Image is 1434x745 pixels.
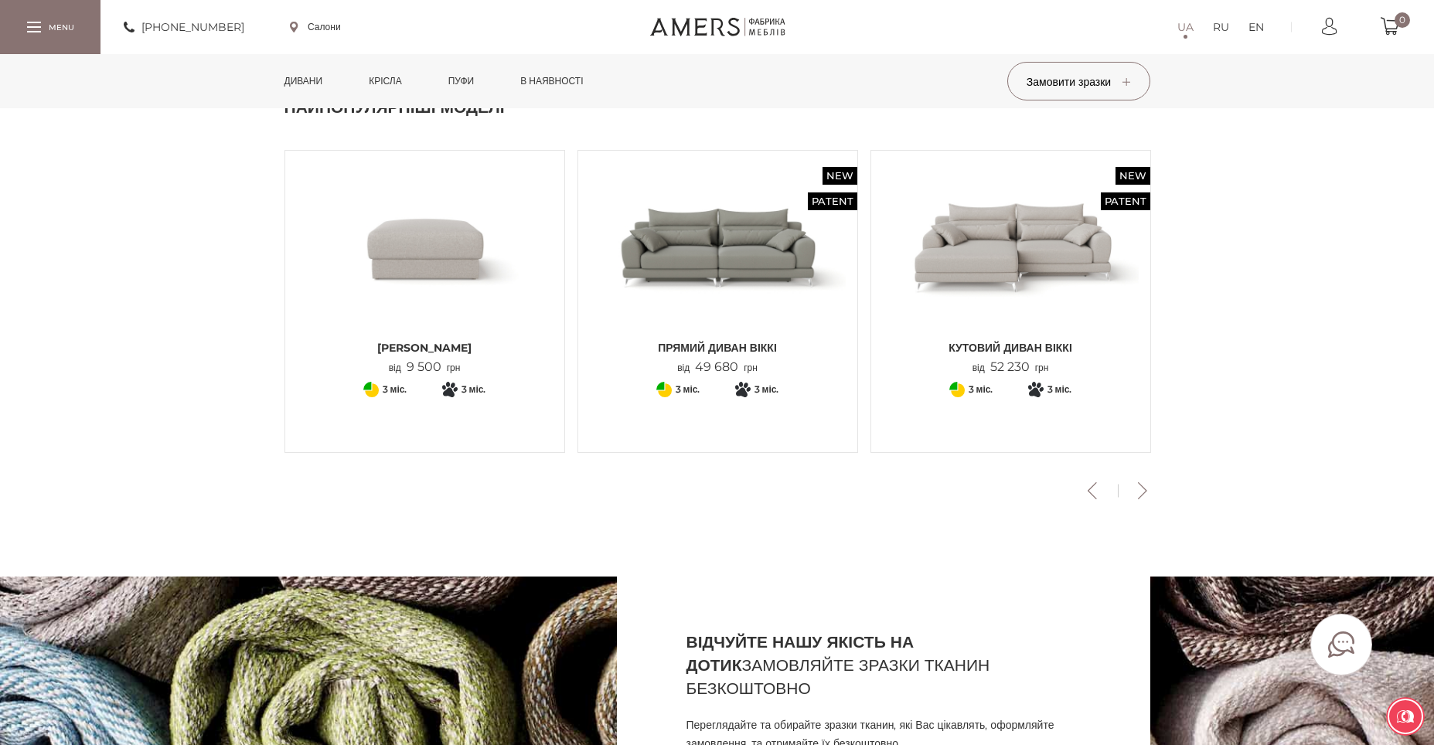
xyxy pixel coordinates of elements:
[1079,482,1106,499] button: Previous
[883,162,1139,375] a: New Patent Кутовий диван ВІККІ Кутовий диван ВІККІ Кутовий диван ВІККІ від52 230грн
[290,20,341,34] a: Салони
[823,167,857,185] span: New
[1177,18,1194,36] a: UA
[1007,62,1150,100] button: Замовити зразки
[1101,192,1150,210] span: Patent
[690,359,744,374] span: 49 680
[509,54,594,108] a: в наявності
[297,162,553,332] img: Пуф БРУНО
[357,54,413,108] a: Крісла
[1395,12,1410,28] span: 0
[124,18,244,36] a: [PHONE_NUMBER]
[1213,18,1229,36] a: RU
[686,631,1081,700] h2: замовляйте зразки тканин безкоштовно
[297,162,553,375] a: Пуф БРУНО [PERSON_NAME] від9 500грн
[1116,167,1150,185] span: New
[808,192,857,210] span: Patent
[686,632,915,675] b: Відчуйте нашу якість на дотик
[401,359,447,374] span: 9 500
[972,360,1049,375] p: від грн
[1129,482,1156,499] button: Next
[297,340,553,355] span: [PERSON_NAME]
[590,340,846,355] span: Прямий диван ВІККІ
[590,162,846,375] a: New Patent Прямий диван ВІККІ Прямий диван ВІККІ Прямий диван ВІККІ від49 680грн
[883,340,1139,355] span: Кутовий диван ВІККІ
[1027,75,1130,89] span: Замовити зразки
[273,54,335,108] a: Дивани
[389,360,461,375] p: від грн
[677,360,758,375] p: від грн
[437,54,486,108] a: Пуфи
[985,359,1035,374] span: 52 230
[1248,18,1264,36] a: EN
